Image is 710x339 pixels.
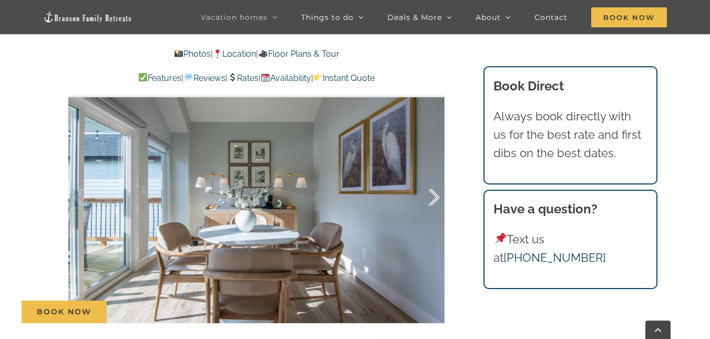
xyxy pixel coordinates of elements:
img: 💬 [184,73,193,81]
a: Rates [228,73,259,83]
span: Things to do [301,14,354,21]
span: Contact [534,14,568,21]
span: Vacation homes [201,14,267,21]
a: Photos [174,49,211,59]
span: Book Now [591,7,667,27]
span: About [476,14,501,21]
img: Branson Family Retreats Logo [43,11,132,23]
img: 👉 [314,73,322,81]
h3: Book Direct [493,77,647,96]
img: 📸 [174,49,183,58]
a: Availability [261,73,311,83]
a: Instant Quote [313,73,375,83]
a: Book Now [22,301,107,323]
img: 📆 [261,73,270,81]
img: 📍 [213,49,222,58]
p: | | | | [68,71,445,85]
img: 📌 [495,233,506,244]
p: Always book directly with us for the best rate and first dibs on the best dates. [493,107,647,163]
a: Features [138,73,181,83]
span: Book Now [37,307,91,316]
p: | | [68,47,445,61]
p: Text us at [493,230,647,267]
img: 💲 [228,73,236,81]
a: [PHONE_NUMBER] [503,251,606,264]
img: ✅ [139,73,147,81]
a: Location [213,49,256,59]
h3: Have a question? [493,200,647,219]
span: Deals & More [387,14,442,21]
img: 🎥 [259,49,267,58]
a: Floor Plans & Tour [258,49,339,59]
a: Reviews [183,73,225,83]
